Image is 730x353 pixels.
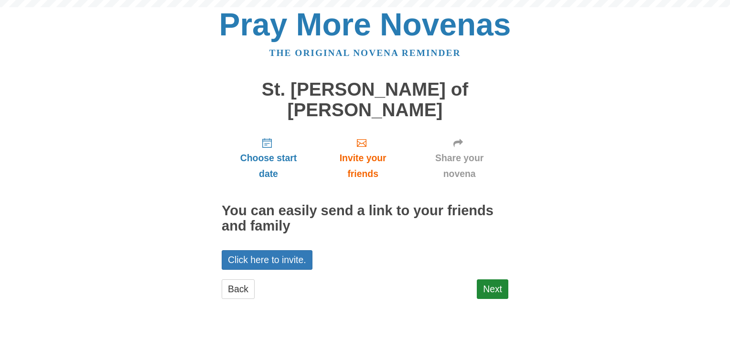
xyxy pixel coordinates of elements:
[477,279,508,299] a: Next
[269,48,461,58] a: The original novena reminder
[222,279,255,299] a: Back
[420,150,499,182] span: Share your novena
[219,7,511,42] a: Pray More Novenas
[410,130,508,187] a: Share your novena
[222,79,508,120] h1: St. [PERSON_NAME] of [PERSON_NAME]
[222,203,508,234] h2: You can easily send a link to your friends and family
[222,250,312,270] a: Click here to invite.
[315,130,410,187] a: Invite your friends
[231,150,306,182] span: Choose start date
[325,150,401,182] span: Invite your friends
[222,130,315,187] a: Choose start date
